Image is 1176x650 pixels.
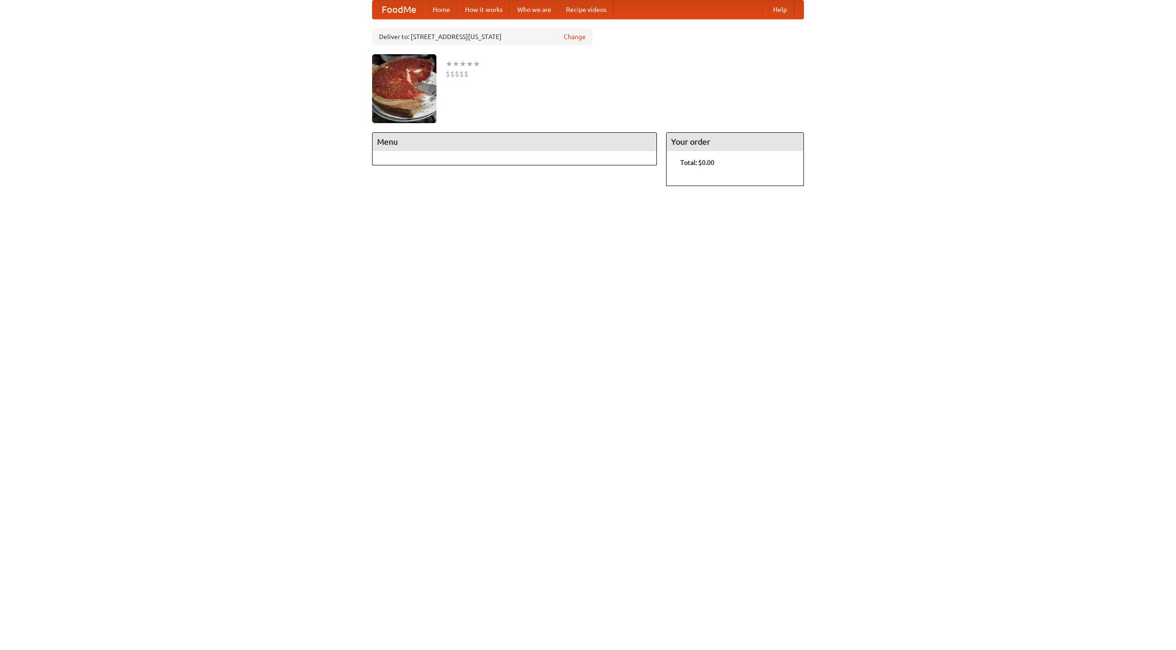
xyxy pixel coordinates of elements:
[452,59,459,69] li: ★
[455,69,459,79] li: $
[459,69,464,79] li: $
[425,0,458,19] a: Home
[564,32,586,41] a: Change
[473,59,480,69] li: ★
[466,59,473,69] li: ★
[373,133,656,151] h4: Menu
[559,0,614,19] a: Recipe videos
[450,69,455,79] li: $
[464,69,469,79] li: $
[373,0,425,19] a: FoodMe
[446,69,450,79] li: $
[680,159,714,166] b: Total: $0.00
[459,59,466,69] li: ★
[372,54,436,123] img: angular.jpg
[667,133,803,151] h4: Your order
[372,28,593,45] div: Deliver to: [STREET_ADDRESS][US_STATE]
[510,0,559,19] a: Who we are
[458,0,510,19] a: How it works
[766,0,794,19] a: Help
[446,59,452,69] li: ★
